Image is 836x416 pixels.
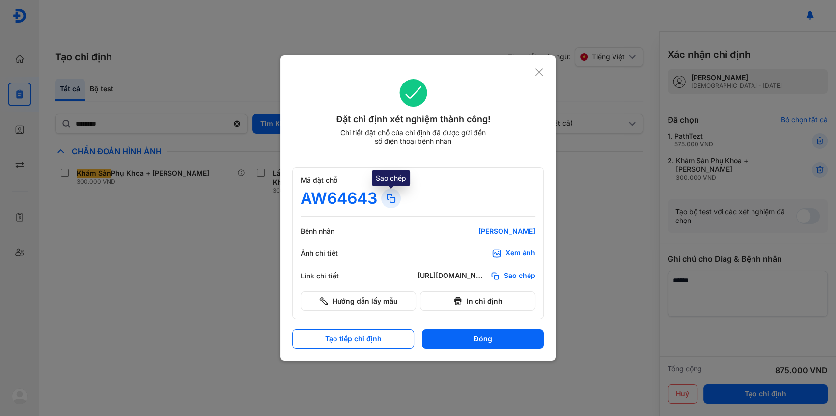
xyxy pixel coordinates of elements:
[504,271,535,281] span: Sao chép
[301,291,416,311] button: Hướng dẫn lấy mẫu
[505,249,535,258] div: Xem ảnh
[422,329,544,349] button: Đóng
[301,176,535,185] div: Mã đặt chỗ
[336,128,490,146] div: Chi tiết đặt chỗ của chỉ định đã được gửi đến số điện thoại bệnh nhân
[292,329,414,349] button: Tạo tiếp chỉ định
[292,112,534,126] div: Đặt chỉ định xét nghiệm thành công!
[420,291,535,311] button: In chỉ định
[301,249,360,258] div: Ảnh chi tiết
[418,271,486,281] div: [URL][DOMAIN_NAME]
[301,227,360,236] div: Bệnh nhân
[418,227,535,236] div: [PERSON_NAME]
[301,272,360,280] div: Link chi tiết
[301,189,377,208] div: AW64643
